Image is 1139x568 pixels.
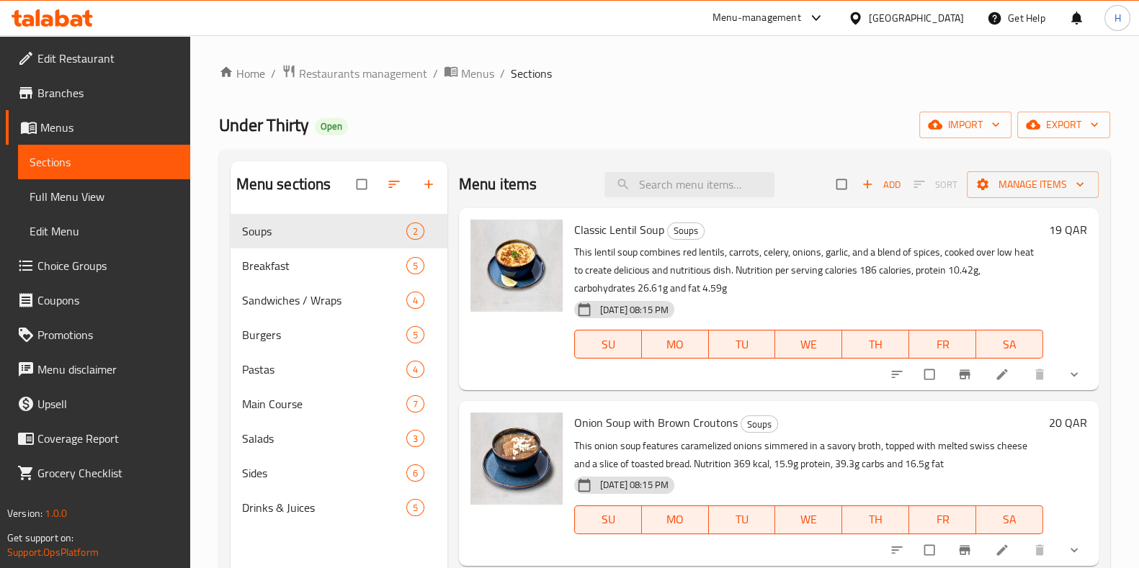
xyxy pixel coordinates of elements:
[1058,534,1093,566] button: show more
[282,64,427,83] a: Restaurants management
[242,326,406,343] div: Burgers
[413,168,447,200] button: Add section
[406,222,424,240] div: items
[242,222,406,240] span: Soups
[242,395,406,413] span: Main Course
[976,330,1043,359] button: SA
[916,536,946,564] span: Select to update
[931,116,1000,134] span: import
[407,225,424,238] span: 2
[242,499,406,516] div: Drinks & Juices
[919,112,1011,138] button: import
[741,416,777,433] span: Soups
[433,65,438,82] li: /
[949,534,983,566] button: Branch-specific-item
[461,65,494,82] span: Menus
[781,334,836,355] span: WE
[219,65,265,82] a: Home
[667,222,705,240] div: Soups
[574,437,1043,473] p: This onion soup features caramelized onions simmered in a savory broth, topped with melted swiss ...
[219,109,309,141] span: Under Thirty
[1058,359,1093,390] button: show more
[881,534,916,566] button: sort-choices
[231,421,447,456] div: Salads3
[6,456,190,490] a: Grocery Checklist
[1067,543,1081,557] svg: Show Choices
[995,367,1012,382] a: Edit menu item
[231,248,447,283] div: Breakfast5
[242,464,406,482] span: Sides
[668,222,704,239] span: Soups
[348,171,378,198] span: Select all sections
[242,361,406,378] span: Pastas
[982,334,1037,355] span: SA
[1049,413,1087,433] h6: 20 QAR
[642,330,709,359] button: MO
[6,41,190,76] a: Edit Restaurant
[1024,359,1058,390] button: delete
[40,119,179,136] span: Menus
[709,505,776,534] button: TU
[848,509,903,530] span: TH
[37,84,179,102] span: Branches
[37,464,179,482] span: Grocery Checklist
[500,65,505,82] li: /
[869,10,964,26] div: [GEOGRAPHIC_DATA]
[1029,116,1099,134] span: export
[407,294,424,307] span: 4
[574,243,1043,297] p: This lentil soup combines red lentils, carrots, celery, onions, garlic, and a blend of spices, co...
[7,504,43,523] span: Version:
[406,499,424,516] div: items
[242,257,406,274] div: Breakfast
[862,176,901,193] span: Add
[7,543,99,562] a: Support.OpsPlatform
[1024,534,1058,566] button: delete
[406,326,424,343] div: items
[236,173,331,195] h2: Menu sections
[444,64,494,83] a: Menus
[378,168,413,200] span: Sort sections
[18,145,190,179] a: Sections
[604,172,774,197] input: search
[37,395,179,413] span: Upsell
[581,509,636,530] span: SU
[231,456,447,490] div: Sides6
[406,464,424,482] div: items
[406,395,424,413] div: items
[978,176,1087,194] span: Manage items
[219,64,1110,83] nav: breadcrumb
[406,292,424,309] div: items
[909,330,976,359] button: FR
[242,430,406,447] span: Salads
[18,214,190,248] a: Edit Menu
[976,505,1043,534] button: SA
[407,259,424,273] span: 5
[45,504,67,523] span: 1.0.0
[1067,367,1081,382] svg: Show Choices
[407,466,424,480] span: 6
[574,412,738,433] span: Onion Soup with Brown Croutons
[982,509,1037,530] span: SA
[406,257,424,274] div: items
[470,413,563,505] img: Onion Soup with Brown Croutons
[37,257,179,274] span: Choice Groups
[459,173,537,195] h2: Menu items
[406,430,424,447] div: items
[775,330,842,359] button: WE
[242,292,406,309] span: Sandwiches / Wraps
[642,505,709,534] button: MO
[407,363,424,377] span: 4
[18,179,190,214] a: Full Menu View
[1049,220,1087,240] h6: 19 QAR
[581,334,636,355] span: SU
[6,76,190,110] a: Branches
[6,110,190,145] a: Menus
[470,220,563,312] img: Classic Lentil Soup
[848,334,903,355] span: TH
[407,432,424,446] span: 3
[741,415,778,433] div: Soups
[231,352,447,387] div: Pastas4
